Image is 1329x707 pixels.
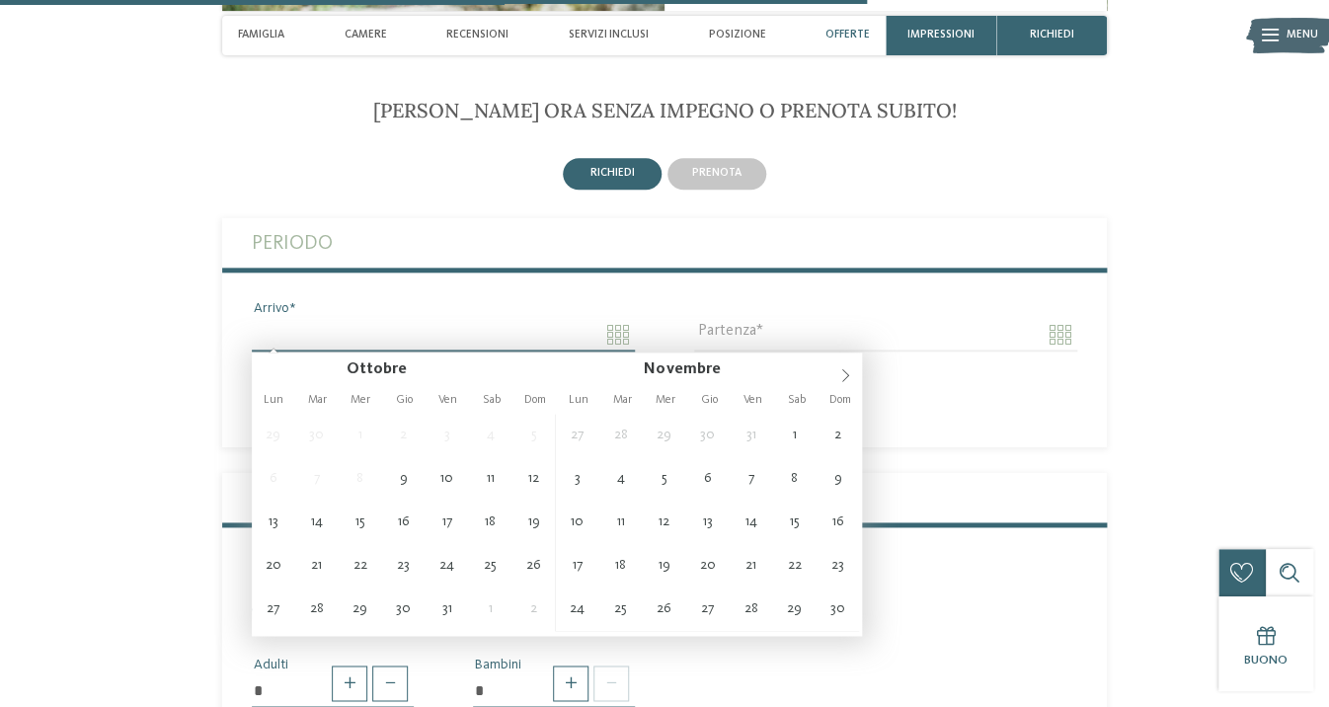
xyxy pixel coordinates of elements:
span: Novembre 22, 2025 [772,544,816,588]
span: Famiglia [238,29,284,41]
span: Ottobre 30, 2025 [382,588,426,631]
span: Novembre 30, 2025 [816,588,859,631]
span: Ottobre 28, 2025 [295,588,339,631]
span: Ottobre 3, 2025 [426,414,469,457]
span: Settembre 29, 2025 [252,414,295,457]
span: Novembre 1, 2025 [772,414,816,457]
span: Ottobre 23, 2025 [382,544,426,588]
span: Ottobre 5, 2025 [512,414,556,457]
span: Ottobre 14, 2025 [295,501,339,544]
span: Novembre 21, 2025 [730,544,773,588]
span: Ottobre 20, 2025 [252,544,295,588]
span: Posizione [708,29,765,41]
span: Mar [295,394,339,406]
span: Novembre 13, 2025 [686,501,730,544]
span: Ottobre 25, 2025 [469,544,512,588]
span: Recensioni [446,29,508,41]
span: Ottobre 30, 2025 [686,414,730,457]
span: Ottobre 31, 2025 [426,588,469,631]
span: Ottobre 15, 2025 [339,501,382,544]
span: Sab [774,394,818,406]
span: Ottobre 13, 2025 [252,501,295,544]
span: Ottobre 31, 2025 [730,414,773,457]
span: Novembre 17, 2025 [556,544,599,588]
span: Ottobre 7, 2025 [295,457,339,501]
span: Novembre 10, 2025 [556,501,599,544]
label: Periodo [252,218,1077,268]
span: Gio [687,394,731,406]
span: [PERSON_NAME] ora senza impegno o prenota subito! [373,98,957,122]
span: Lun [252,394,295,406]
span: Ven [426,394,469,406]
span: prenota [692,167,742,179]
span: Settembre 30, 2025 [295,414,339,457]
span: Camere [345,29,387,41]
span: richiedi [589,167,634,179]
span: Novembre 29, 2025 [772,588,816,631]
span: Sab [469,394,512,406]
span: Novembre 26, 2025 [643,588,686,631]
span: Ottobre 6, 2025 [252,457,295,501]
span: Mer [339,394,382,406]
span: Dom [819,394,862,406]
span: Impressioni [907,29,975,41]
span: Ottobre 11, 2025 [469,457,512,501]
a: Buono [1218,596,1313,691]
span: Buono [1244,654,1288,667]
span: Novembre 7, 2025 [730,457,773,501]
input: Year [407,360,466,377]
span: Novembre 12, 2025 [643,501,686,544]
span: Novembre 23, 2025 [816,544,859,588]
span: Novembre 6, 2025 [686,457,730,501]
span: Ottobre 16, 2025 [382,501,426,544]
span: Novembre 2, 2025 [512,588,556,631]
span: Novembre 4, 2025 [599,457,643,501]
span: richiedi [1030,29,1074,41]
span: Ottobre 21, 2025 [295,544,339,588]
span: Ottobre 27, 2025 [252,588,295,631]
span: Novembre 15, 2025 [772,501,816,544]
span: Novembre [644,361,720,377]
span: Servizi inclusi [569,29,649,41]
span: Novembre 20, 2025 [686,544,730,588]
span: Novembre 5, 2025 [643,457,686,501]
span: Ottobre 10, 2025 [426,457,469,501]
span: Offerte [825,29,870,41]
span: Ottobre 18, 2025 [469,501,512,544]
span: Ottobre 1, 2025 [339,414,382,457]
span: Ottobre 8, 2025 [339,457,382,501]
span: Ottobre 26, 2025 [512,544,556,588]
span: Novembre 24, 2025 [556,588,599,631]
span: Novembre 11, 2025 [599,501,643,544]
span: Ottobre 28, 2025 [599,414,643,457]
span: Ottobre 29, 2025 [643,414,686,457]
span: Novembre 1, 2025 [469,588,512,631]
span: Dom [513,394,557,406]
span: Ottobre 4, 2025 [469,414,512,457]
span: Novembre 27, 2025 [686,588,730,631]
span: Mar [600,394,644,406]
span: Ottobre 2, 2025 [382,414,426,457]
span: Ottobre 27, 2025 [556,414,599,457]
span: Ottobre 19, 2025 [512,501,556,544]
span: Novembre 19, 2025 [643,544,686,588]
span: Ottobre [347,361,407,377]
span: Novembre 14, 2025 [730,501,773,544]
span: Novembre 28, 2025 [730,588,773,631]
span: Novembre 8, 2025 [772,457,816,501]
span: Ottobre 22, 2025 [339,544,382,588]
span: Ottobre 17, 2025 [426,501,469,544]
span: Ottobre 9, 2025 [382,457,426,501]
span: Ottobre 29, 2025 [339,588,382,631]
input: Year [720,360,779,377]
span: Lun [557,394,600,406]
span: Mer [644,394,687,406]
span: Gio [382,394,426,406]
span: Ven [731,394,774,406]
span: Novembre 16, 2025 [816,501,859,544]
span: Novembre 3, 2025 [556,457,599,501]
span: Ottobre 24, 2025 [426,544,469,588]
span: Novembre 2, 2025 [816,414,859,457]
span: Novembre 25, 2025 [599,588,643,631]
span: Novembre 9, 2025 [816,457,859,501]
